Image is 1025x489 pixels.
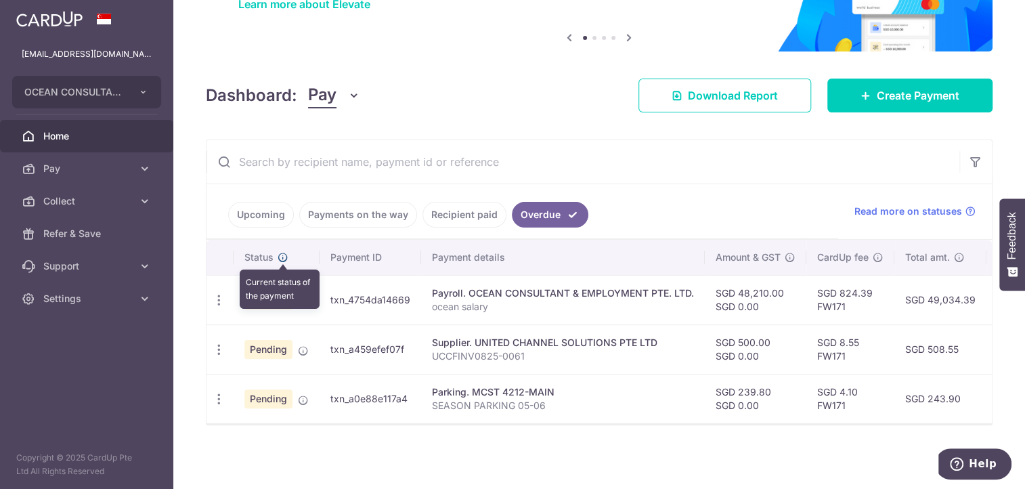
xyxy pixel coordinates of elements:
div: Payroll. OCEAN CONSULTANT & EMPLOYMENT PTE. LTD. [432,286,694,300]
th: Payment details [421,240,705,275]
td: SGD 49,034.39 [894,275,986,324]
iframe: Opens a widget where you can find more information [938,448,1011,482]
span: OCEAN CONSULTANT EMPLOYMENT PTE. LTD. [24,85,125,99]
a: Overdue [512,202,588,228]
td: SGD 508.55 [894,324,986,374]
span: Feedback [1006,212,1018,259]
td: txn_a0e88e117a4 [320,374,421,423]
h4: Dashboard: [206,83,297,108]
span: Status [244,251,274,264]
td: SGD 48,210.00 SGD 0.00 [705,275,806,324]
span: CardUp fee [817,251,869,264]
a: Upcoming [228,202,294,228]
button: Pay [308,83,360,108]
a: Payments on the way [299,202,417,228]
span: Settings [43,292,133,305]
span: Support [43,259,133,273]
td: txn_4754da14669 [320,275,421,324]
span: Read more on statuses [854,205,962,218]
div: Current status of the payment [240,270,320,309]
span: Download Report [688,87,778,104]
button: Feedback - Show survey [999,198,1025,291]
span: Home [43,129,133,143]
a: Read more on statuses [854,205,976,218]
span: Pending [244,340,292,359]
span: Pay [43,162,133,175]
p: [EMAIL_ADDRESS][DOMAIN_NAME] [22,47,152,61]
th: Payment ID [320,240,421,275]
a: Current status of the payment [274,252,288,263]
p: ocean salary [432,300,694,314]
span: Refer & Save [43,227,133,240]
img: CardUp [16,11,83,27]
span: Total amt. [905,251,950,264]
span: Pending [244,389,292,408]
p: UCCFINV0825-0061 [432,349,694,363]
a: Create Payment [827,79,993,112]
span: Create Payment [877,87,959,104]
td: txn_a459efef07f [320,324,421,374]
a: Download Report [638,79,811,112]
p: SEASON PARKING 05-06 [432,399,694,412]
div: Supplier. UNITED CHANNEL SOLUTIONS PTE LTD [432,336,694,349]
input: Search by recipient name, payment id or reference [206,140,959,184]
span: Collect [43,194,133,208]
span: Pay [308,83,336,108]
a: Recipient paid [422,202,506,228]
div: Parking. MCST 4212-MAIN [432,385,694,399]
button: OCEAN CONSULTANT EMPLOYMENT PTE. LTD. [12,76,161,108]
td: SGD 500.00 SGD 0.00 [705,324,806,374]
td: SGD 824.39 FW171 [806,275,894,324]
td: SGD 8.55 FW171 [806,324,894,374]
span: Amount & GST [716,251,781,264]
td: SGD 243.90 [894,374,986,423]
td: SGD 239.80 SGD 0.00 [705,374,806,423]
td: SGD 4.10 FW171 [806,374,894,423]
